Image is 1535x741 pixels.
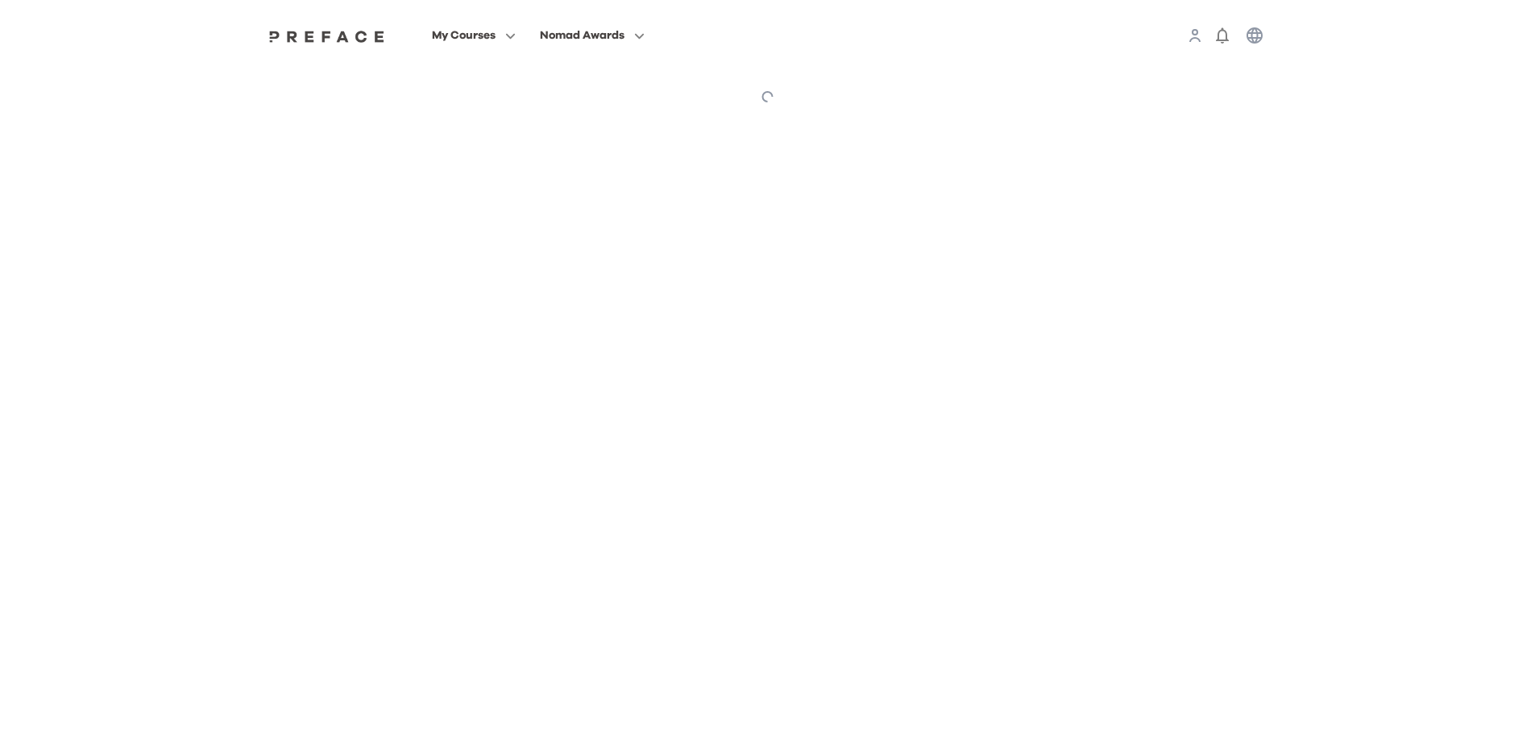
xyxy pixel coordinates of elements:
[432,26,496,45] span: My Courses
[535,25,649,46] button: Nomad Awards
[540,26,624,45] span: Nomad Awards
[427,25,521,46] button: My Courses
[265,29,389,42] a: Preface Logo
[265,30,389,43] img: Preface Logo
